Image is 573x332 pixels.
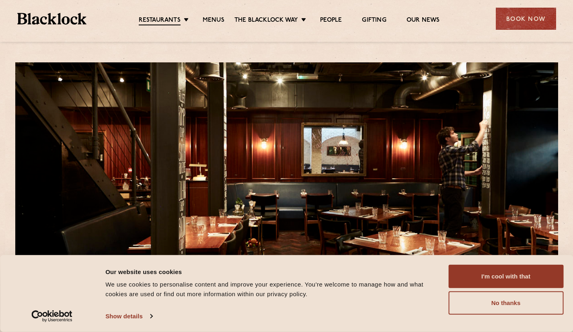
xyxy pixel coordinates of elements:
a: Usercentrics Cookiebot - opens in a new window [17,310,87,322]
a: Gifting [362,16,386,25]
div: Book Now [496,8,556,30]
a: Restaurants [139,16,181,25]
button: I'm cool with that [448,265,563,288]
a: Menus [203,16,224,25]
a: People [320,16,342,25]
div: Our website uses cookies [105,267,439,276]
div: We use cookies to personalise content and improve your experience. You're welcome to manage how a... [105,280,439,299]
img: BL_Textured_Logo-footer-cropped.svg [17,13,87,25]
a: Our News [407,16,440,25]
button: No thanks [448,291,563,315]
a: Show details [105,310,152,322]
a: The Blacklock Way [234,16,298,25]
